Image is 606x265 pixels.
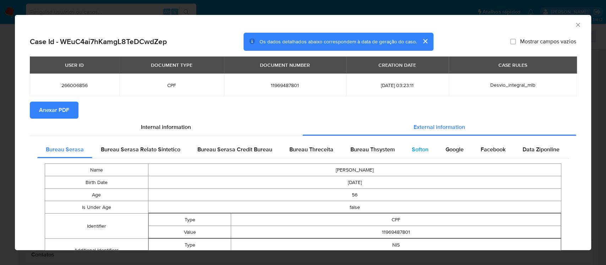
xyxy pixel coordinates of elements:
[494,59,531,71] div: CASE RULES
[148,213,231,226] td: Type
[233,82,338,88] span: 11969487801
[416,33,433,50] button: cerrar
[520,38,576,45] span: Mostrar campos vazios
[523,145,559,153] span: Data Ziponline
[39,102,69,118] span: Anexar PDF
[30,119,576,136] div: Detailed info
[197,145,272,153] span: Bureau Serasa Credit Bureau
[260,38,416,45] span: Os dados detalhados abaixo correspondem à data de geração do caso.
[46,145,84,153] span: Bureau Serasa
[45,201,148,213] td: Is Under Age
[510,39,516,44] input: Mostrar campos vazios
[148,189,561,201] td: 56
[148,164,561,176] td: [PERSON_NAME]
[148,226,231,238] td: Value
[148,201,561,213] td: false
[256,59,314,71] div: DOCUMENT NUMBER
[45,176,148,189] td: Birth Date
[37,141,569,158] div: Detailed external info
[30,37,167,46] h2: Case Id - WEuC4ai7hKamgL8TeDCwdZep
[231,239,561,251] td: NIS
[481,145,506,153] span: Facebook
[147,59,197,71] div: DOCUMENT TYPE
[574,21,581,28] button: Fechar a janela
[15,15,591,250] div: closure-recommendation-modal
[412,145,428,153] span: Softon
[414,123,465,131] span: External information
[148,239,231,251] td: Type
[141,123,191,131] span: Internal information
[231,226,561,238] td: 11969487801
[61,59,88,71] div: USER ID
[101,145,180,153] span: Bureau Serasa Relato Sintetico
[45,164,148,176] td: Name
[490,81,535,88] span: Desvio_integral_mlb
[45,213,148,239] td: Identifier
[45,239,148,262] td: Additional Identifiers
[30,102,78,119] button: Anexar PDF
[374,59,420,71] div: CREATION DATE
[289,145,333,153] span: Bureau Threceita
[231,213,561,226] td: CPF
[128,82,215,88] span: CPF
[446,145,464,153] span: Google
[45,189,148,201] td: Age
[148,176,561,189] td: [DATE]
[38,82,111,88] span: 266006856
[355,82,440,88] span: [DATE] 03:23:11
[350,145,395,153] span: Bureau Thsystem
